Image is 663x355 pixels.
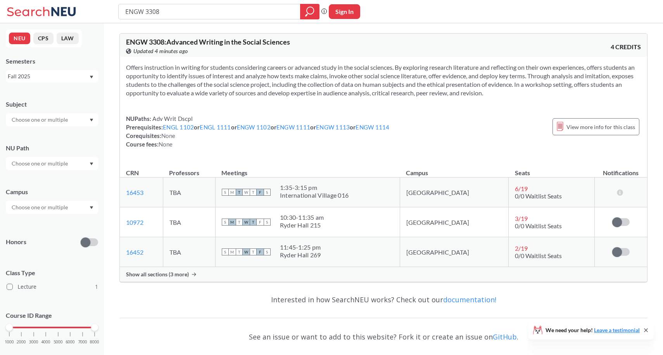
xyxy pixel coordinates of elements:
span: We need your help! [546,327,640,333]
th: Professors [163,161,215,177]
td: [GEOGRAPHIC_DATA] [400,237,508,267]
a: ENGW 1111 [276,124,310,131]
span: 0/0 Waitlist Seats [515,252,562,259]
div: Fall 2025 [8,72,89,81]
span: T [236,189,243,196]
div: Fall 2025Dropdown arrow [6,70,98,83]
svg: Dropdown arrow [90,76,93,79]
button: Sign In [329,4,360,19]
div: Semesters [6,57,98,65]
svg: magnifying glass [305,6,314,17]
span: View more info for this class [566,122,635,132]
span: Adv Writ Dscpl [151,115,193,122]
span: S [222,189,229,196]
div: Dropdown arrow [6,201,98,214]
span: 3 / 19 [515,215,528,222]
svg: Dropdown arrow [90,119,93,122]
span: 5000 [54,340,63,344]
svg: Dropdown arrow [90,162,93,165]
span: 4 CREDITS [611,43,641,51]
a: documentation! [443,295,496,304]
div: Dropdown arrow [6,157,98,170]
span: 7000 [78,340,87,344]
th: Notifications [594,161,647,177]
span: F [257,248,264,255]
span: S [264,248,271,255]
span: 0/0 Waitlist Seats [515,192,562,200]
a: ENGW 1102 [237,124,271,131]
span: Class Type [6,269,98,277]
span: 4000 [41,340,50,344]
div: 1:35 - 3:15 pm [280,184,349,191]
section: Offers instruction in writing for students considering careers or advanced study in the social sc... [126,63,641,97]
span: None [159,141,173,148]
input: Choose one or multiple [8,203,73,212]
a: ENGW 1113 [316,124,350,131]
span: S [222,219,229,226]
span: S [264,219,271,226]
div: CRN [126,169,139,177]
span: M [229,189,236,196]
a: GitHub [493,332,517,341]
span: W [243,189,250,196]
a: 10972 [126,219,143,226]
a: 16453 [126,189,143,196]
div: magnifying glass [300,4,319,19]
a: ENGW 1114 [356,124,389,131]
input: Choose one or multiple [8,159,73,168]
div: NU Path [6,144,98,152]
a: Leave a testimonial [594,327,640,333]
span: 2 / 19 [515,245,528,252]
div: Campus [6,188,98,196]
button: CPS [33,33,54,44]
span: T [250,189,257,196]
input: Class, professor, course number, "phrase" [124,5,295,18]
th: Meetings [215,161,400,177]
td: TBA [163,237,215,267]
span: S [264,189,271,196]
span: 1 [95,283,98,291]
div: 10:30 - 11:35 am [280,214,324,221]
button: NEU [9,33,30,44]
label: Lecture [7,282,98,292]
td: [GEOGRAPHIC_DATA] [400,177,508,207]
span: Show all sections (3 more) [126,271,189,278]
div: See an issue or want to add to this website? Fork it or create an issue on . [119,326,647,348]
span: T [236,219,243,226]
span: 3000 [29,340,38,344]
div: Show all sections (3 more) [120,267,647,282]
span: 8000 [90,340,99,344]
p: Course ID Range [6,311,98,320]
span: M [229,248,236,255]
span: S [222,248,229,255]
span: T [250,219,257,226]
span: M [229,219,236,226]
div: 11:45 - 1:25 pm [280,243,321,251]
a: ENGL 1111 [200,124,231,131]
span: F [257,189,264,196]
span: 1000 [5,340,14,344]
th: Seats [509,161,594,177]
a: 16452 [126,248,143,256]
span: ENGW 3308 : Advanced Writing in the Social Sciences [126,38,290,46]
div: Ryder Hall 215 [280,221,324,229]
button: LAW [57,33,79,44]
span: Updated 4 minutes ago [133,47,188,55]
span: F [257,219,264,226]
td: [GEOGRAPHIC_DATA] [400,207,508,237]
div: Subject [6,100,98,109]
a: ENGL 1102 [163,124,194,131]
td: TBA [163,207,215,237]
svg: Dropdown arrow [90,206,93,209]
span: T [250,248,257,255]
div: International Village 016 [280,191,349,199]
span: None [161,132,175,139]
div: Dropdown arrow [6,113,98,126]
span: T [236,248,243,255]
span: 6000 [66,340,75,344]
div: Interested in how SearchNEU works? Check out our [119,288,647,311]
span: 0/0 Waitlist Seats [515,222,562,229]
div: NUPaths: Prerequisites: or or or or or Corequisites: Course fees: [126,114,390,148]
span: 6 / 19 [515,185,528,192]
th: Campus [400,161,508,177]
